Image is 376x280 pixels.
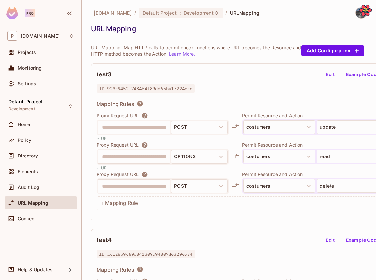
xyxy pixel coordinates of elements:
span: Development [9,107,35,112]
button: costumers [243,179,315,193]
h2: test3 [97,71,112,78]
button: OPTIONS [171,150,228,164]
button: costumers [243,120,315,134]
span: Settings [18,81,36,86]
button: POST [171,179,228,193]
span: URL Mapping [18,200,48,206]
span: ID 923e9452f743464f89dd65ba17224ecc [97,84,195,93]
p: URL Mapping: Map HTTP calls to permit.check functions where URL becomes the Resource and HTTP met... [91,44,301,57]
span: Projects [18,50,36,55]
span: Connect [18,216,36,221]
h2: test4 [97,236,112,244]
li: / [225,10,227,16]
span: : [179,10,181,16]
button: Edit [320,69,341,80]
button: POST [171,121,228,134]
span: Audit Log [18,185,39,190]
span: Development [184,10,214,16]
span: Policy [18,138,31,143]
span: Mapping Rules [97,266,134,273]
span: Monitoring [18,65,42,71]
div: Pro [25,9,35,17]
div: URL Mapping [91,24,364,34]
button: Open React Query Devtools [359,4,372,17]
p: ✓ URL [97,165,109,171]
span: Default Project [143,10,177,16]
li: / [134,10,136,16]
span: Elements [18,169,38,174]
span: Help & Updates [18,267,53,272]
a: Learn More. [169,51,195,57]
span: ID acf28b9c69e841309c94807d63296a34 [97,250,195,258]
span: Default Project [9,99,43,104]
p: Proxy Request URL [97,142,139,148]
button: Edit [320,235,341,245]
span: Mapping Rules [97,100,134,107]
img: SReyMgAAAABJRU5ErkJggg== [6,7,18,19]
p: Proxy Request URL [97,112,139,119]
span: Directory [18,153,38,158]
img: Alon Boshi [356,8,367,18]
span: URL Mapping [230,10,259,16]
span: Workspace: permit.io [21,33,60,39]
p: ✓ URL [97,135,109,141]
p: Proxy Request URL [97,171,139,178]
button: Add Configuration [301,45,364,56]
span: P [7,31,17,41]
span: the active workspace [94,10,132,16]
button: costumers [243,150,315,163]
span: Home [18,122,30,127]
